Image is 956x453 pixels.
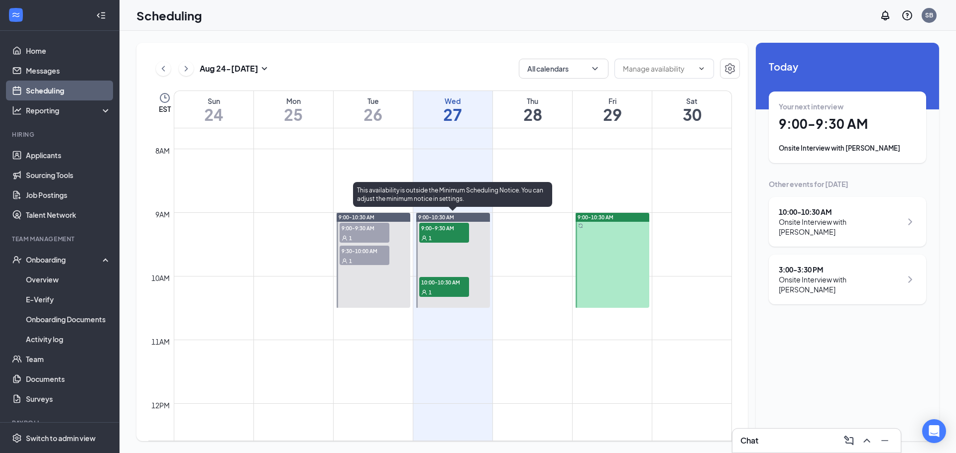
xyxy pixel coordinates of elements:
[254,106,333,123] h1: 25
[340,246,389,256] span: 9:30-10:00 AM
[769,59,926,74] span: Today
[493,96,572,106] div: Thu
[519,59,608,79] button: All calendarsChevronDown
[174,91,253,128] a: August 24, 2025
[26,145,111,165] a: Applicants
[779,265,902,274] div: 3:00 - 3:30 PM
[413,91,492,128] a: August 27, 2025
[779,115,916,132] h1: 9:00 - 9:30 AM
[179,61,194,76] button: ChevronRight
[573,96,652,106] div: Fri
[740,435,758,446] h3: Chat
[413,106,492,123] h1: 27
[413,96,492,106] div: Wed
[26,433,96,443] div: Switch to admin view
[877,433,893,449] button: Minimize
[12,235,109,243] div: Team Management
[904,216,916,228] svg: ChevronRight
[12,255,22,265] svg: UserCheck
[349,235,352,242] span: 1
[26,349,111,369] a: Team
[26,289,111,309] a: E-Verify
[174,96,253,106] div: Sun
[26,81,111,100] a: Scheduling
[12,419,109,427] div: Payroll
[419,277,469,287] span: 10:00-10:30 AM
[652,96,731,106] div: Sat
[720,59,740,79] button: Settings
[429,289,432,296] span: 1
[859,433,875,449] button: ChevronUp
[652,91,731,128] a: August 30, 2025
[136,7,202,24] h1: Scheduling
[12,105,22,115] svg: Analysis
[590,64,600,74] svg: ChevronDown
[578,214,613,221] span: 9:00-10:30 AM
[149,336,172,347] div: 11am
[26,105,112,115] div: Reporting
[26,185,111,205] a: Job Postings
[342,235,348,241] svg: User
[925,11,933,19] div: SB
[26,369,111,389] a: Documents
[861,435,873,447] svg: ChevronUp
[421,235,427,241] svg: User
[12,433,22,443] svg: Settings
[578,223,583,228] svg: Sync
[26,309,111,329] a: Onboarding Documents
[159,92,171,104] svg: Clock
[334,106,413,123] h1: 26
[779,101,916,111] div: Your next interview
[26,165,111,185] a: Sourcing Tools
[158,63,168,75] svg: ChevronLeft
[418,214,454,221] span: 9:00-10:30 AM
[419,223,469,233] span: 9:00-9:30 AM
[779,217,902,237] div: Onsite Interview with [PERSON_NAME]
[724,63,736,75] svg: Settings
[254,96,333,106] div: Mon
[623,63,694,74] input: Manage availability
[493,106,572,123] h1: 28
[922,419,946,443] div: Open Intercom Messenger
[342,258,348,264] svg: User
[26,205,111,225] a: Talent Network
[652,106,731,123] h1: 30
[96,10,106,20] svg: Collapse
[26,61,111,81] a: Messages
[26,270,111,289] a: Overview
[200,63,258,74] h3: Aug 24 - [DATE]
[904,273,916,285] svg: ChevronRight
[349,258,352,265] span: 1
[901,9,913,21] svg: QuestionInfo
[698,65,706,73] svg: ChevronDown
[254,91,333,128] a: August 25, 2025
[779,207,902,217] div: 10:00 - 10:30 AM
[26,41,111,61] a: Home
[181,63,191,75] svg: ChevronRight
[421,289,427,295] svg: User
[26,329,111,349] a: Activity log
[429,235,432,242] span: 1
[843,435,855,447] svg: ComposeMessage
[779,274,902,294] div: Onsite Interview with [PERSON_NAME]
[174,106,253,123] h1: 24
[779,143,916,153] div: Onsite Interview with [PERSON_NAME]
[339,214,374,221] span: 9:00-10:30 AM
[493,91,572,128] a: August 28, 2025
[153,209,172,220] div: 9am
[159,104,171,114] span: EST
[573,106,652,123] h1: 29
[353,182,552,207] div: This availability is outside the Minimum Scheduling Notice. You can adjust the minimum notice in ...
[879,435,891,447] svg: Minimize
[334,91,413,128] a: August 26, 2025
[149,400,172,411] div: 12pm
[340,223,389,233] span: 9:00-9:30 AM
[879,9,891,21] svg: Notifications
[334,96,413,106] div: Tue
[149,272,172,283] div: 10am
[11,10,21,20] svg: WorkstreamLogo
[258,63,270,75] svg: SmallChevronDown
[769,179,926,189] div: Other events for [DATE]
[841,433,857,449] button: ComposeMessage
